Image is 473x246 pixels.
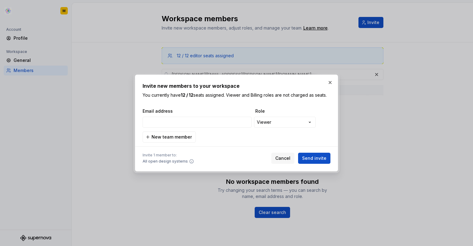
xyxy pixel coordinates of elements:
b: 12 / 12 [181,92,193,98]
span: Email address [143,108,253,114]
span: Role [255,108,317,114]
span: Send invite [302,155,326,161]
span: Cancel [275,155,290,161]
span: Invite 1 member to: [143,153,194,158]
button: Send invite [298,153,330,164]
button: New team member [143,131,196,143]
span: New team member [152,134,192,140]
span: All open design systems [143,159,188,164]
h2: Invite new members to your workspace [143,82,330,90]
p: You currently have seats assigned. Viewer and Billing roles are not charged as seats. [143,92,330,98]
button: Cancel [271,153,294,164]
